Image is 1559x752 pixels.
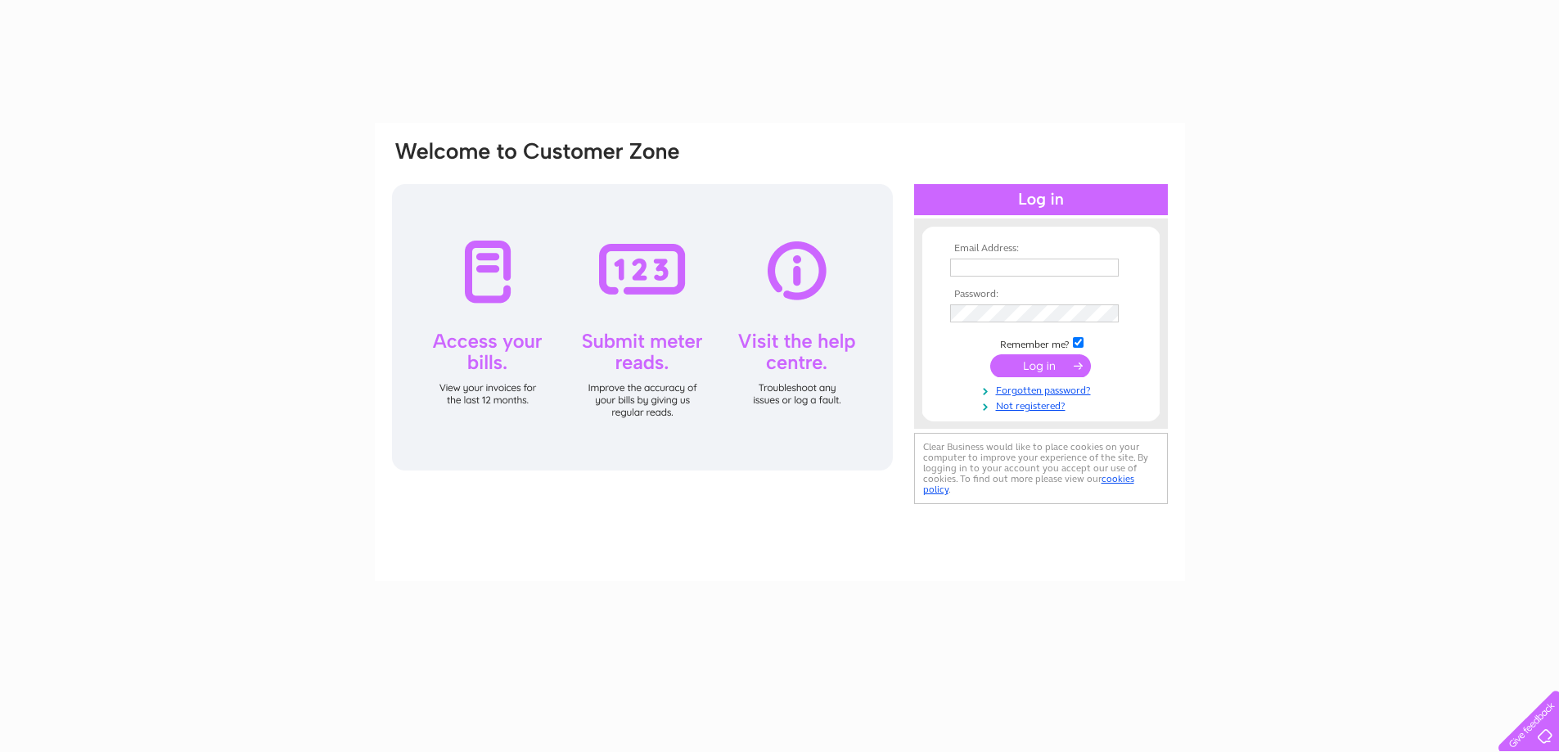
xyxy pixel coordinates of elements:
[946,289,1136,300] th: Password:
[946,335,1136,351] td: Remember me?
[950,381,1136,397] a: Forgotten password?
[923,473,1134,495] a: cookies policy
[946,243,1136,254] th: Email Address:
[950,397,1136,412] a: Not registered?
[990,354,1091,377] input: Submit
[914,433,1168,504] div: Clear Business would like to place cookies on your computer to improve your experience of the sit...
